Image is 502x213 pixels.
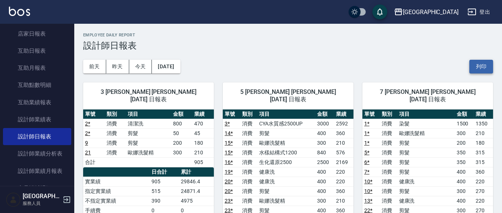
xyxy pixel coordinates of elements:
[179,167,214,177] th: 累計
[240,167,258,177] td: 消費
[455,109,474,119] th: 金額
[474,138,493,148] td: 180
[179,196,214,206] td: 4975
[380,196,397,206] td: 消費
[380,186,397,196] td: 消費
[6,192,21,207] img: Person
[372,4,387,19] button: save
[403,7,459,17] div: [GEOGRAPHIC_DATA]
[85,140,88,146] a: 9
[3,59,71,76] a: 互助月報表
[455,157,474,167] td: 350
[380,177,397,186] td: 消費
[315,157,334,167] td: 2500
[83,33,493,37] h2: Employee Daily Report
[105,109,126,119] th: 類別
[397,138,455,148] td: 剪髮
[171,148,193,157] td: 300
[397,177,455,186] td: 健康洗
[362,109,380,119] th: 單號
[3,145,71,162] a: 設計師業績分析表
[171,109,193,119] th: 金額
[232,88,345,103] span: 5 [PERSON_NAME] [PERSON_NAME] [DATE] 日報表
[3,163,71,180] a: 設計師業績月報表
[397,148,455,157] td: 剪髮
[380,119,397,128] td: 消費
[380,128,397,138] td: 消費
[171,128,193,138] td: 50
[9,7,30,16] img: Logo
[257,119,315,128] td: CYA水質感2500UP
[455,148,474,157] td: 350
[105,138,126,148] td: 消費
[315,109,334,119] th: 金額
[257,196,315,206] td: 歐娜洗髮精
[397,186,455,196] td: 剪髮
[3,42,71,59] a: 互助日報表
[240,148,258,157] td: 消費
[150,177,179,186] td: 905
[334,186,353,196] td: 360
[240,138,258,148] td: 消費
[192,109,214,119] th: 業績
[380,148,397,157] td: 消費
[257,167,315,177] td: 健康洗
[474,186,493,196] td: 270
[257,128,315,138] td: 剪髮
[3,25,71,42] a: 店家日報表
[192,157,214,167] td: 905
[152,60,180,73] button: [DATE]
[126,109,171,119] th: 項目
[455,167,474,177] td: 400
[240,186,258,196] td: 消費
[474,128,493,138] td: 210
[334,109,353,119] th: 業績
[23,193,61,200] h5: [GEOGRAPHIC_DATA]
[240,157,258,167] td: 消費
[83,196,150,206] td: 不指定實業績
[455,196,474,206] td: 400
[474,148,493,157] td: 315
[464,5,493,19] button: 登出
[3,76,71,94] a: 互助點數明細
[83,109,214,167] table: a dense table
[334,138,353,148] td: 210
[371,88,484,103] span: 7 [PERSON_NAME] [PERSON_NAME] [DATE] 日報表
[380,109,397,119] th: 類別
[397,157,455,167] td: 剪髮
[334,157,353,167] td: 2169
[105,148,126,157] td: 消費
[83,177,150,186] td: 實業績
[455,119,474,128] td: 1500
[105,128,126,138] td: 消費
[240,119,258,128] td: 消費
[192,119,214,128] td: 470
[106,60,129,73] button: 昨天
[315,128,334,138] td: 400
[334,148,353,157] td: 576
[240,196,258,206] td: 消費
[397,167,455,177] td: 剪髮
[474,119,493,128] td: 1350
[334,128,353,138] td: 360
[474,177,493,186] td: 220
[380,167,397,177] td: 消費
[455,128,474,138] td: 300
[126,138,171,148] td: 剪髮
[315,186,334,196] td: 400
[3,180,71,197] a: 商品消耗明細
[315,148,334,157] td: 840
[192,138,214,148] td: 180
[315,196,334,206] td: 300
[240,177,258,186] td: 消費
[150,196,179,206] td: 390
[3,94,71,111] a: 互助業績報表
[455,177,474,186] td: 400
[257,186,315,196] td: 剪髮
[315,167,334,177] td: 400
[92,88,205,103] span: 3 [PERSON_NAME] [PERSON_NAME] [DATE] 日報表
[83,60,106,73] button: 前天
[105,119,126,128] td: 消費
[315,119,334,128] td: 3000
[150,167,179,177] th: 日合計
